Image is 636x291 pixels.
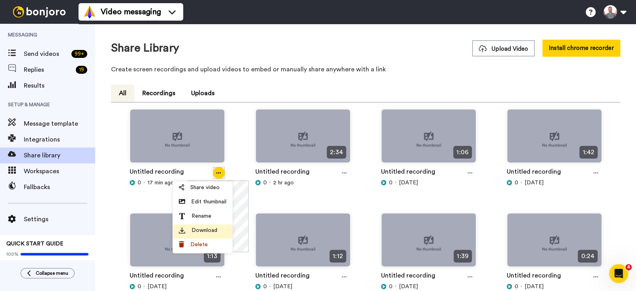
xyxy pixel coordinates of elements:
[255,271,310,283] a: Untitled recording
[256,109,350,169] img: no-thumbnail.jpg
[6,251,19,257] span: 100%
[190,241,208,249] span: Delete
[389,283,393,291] span: 0
[130,167,184,179] a: Untitled recording
[24,214,95,224] span: Settings
[24,49,68,59] span: Send videos
[507,179,602,187] div: [DATE]
[83,6,96,18] img: vm-color.svg
[130,271,184,283] a: Untitled recording
[24,119,95,128] span: Message template
[24,151,95,160] span: Share library
[183,84,222,102] button: Uploads
[130,109,224,169] img: no-thumbnail.jpg
[515,283,518,291] span: 0
[507,283,602,291] div: [DATE]
[191,198,226,206] span: Edit thumbnail
[76,66,87,74] div: 19
[472,40,534,56] button: Upload Video
[578,250,597,262] span: 0:24
[71,50,87,58] div: 99 +
[625,264,632,270] span: 4
[507,271,561,283] a: Untitled recording
[256,213,350,273] img: no-thumbnail.jpg
[255,283,351,291] div: [DATE]
[190,184,220,191] span: Share video
[111,42,179,54] h1: Share Library
[329,250,346,262] span: 1:12
[453,146,471,159] span: 1:06
[381,109,476,169] img: no-thumbnail.jpg
[507,213,602,273] img: no-thumbnail.jpg
[192,212,211,220] span: Rename
[204,250,220,262] span: 1:13
[263,283,267,291] span: 0
[192,226,217,234] span: Download
[381,179,476,187] div: [DATE]
[479,45,528,53] span: Upload Video
[24,182,95,192] span: Fallbacks
[24,81,95,90] span: Results
[389,179,393,187] span: 0
[130,283,225,291] div: [DATE]
[255,167,310,179] a: Untitled recording
[138,283,141,291] span: 0
[255,179,351,187] div: 2 hr ago
[138,179,141,187] span: 0
[111,84,134,102] button: All
[579,146,597,159] span: 1:42
[134,84,183,102] button: Recordings
[327,146,346,159] span: 2:34
[10,6,69,17] img: bj-logo-header-white.svg
[6,241,63,247] span: QUICK START GUIDE
[24,65,73,75] span: Replies
[130,213,224,273] img: no-thumbnail.jpg
[507,167,561,179] a: Untitled recording
[609,264,628,283] iframe: Intercom live chat
[515,179,518,187] span: 0
[130,179,225,187] div: 17 min ago
[381,271,435,283] a: Untitled recording
[101,6,161,17] span: Video messaging
[381,167,435,179] a: Untitled recording
[381,283,476,291] div: [DATE]
[507,109,602,169] img: no-thumbnail.jpg
[542,40,620,57] button: Install chrome recorder
[24,135,95,144] span: Integrations
[21,268,75,278] button: Collapse menu
[24,167,95,176] span: Workspaces
[454,250,471,262] span: 1:39
[111,65,620,74] p: Create screen recordings and upload videos to embed or manually share anywhere with a link
[263,179,267,187] span: 0
[36,270,68,276] span: Collapse menu
[381,213,476,273] img: no-thumbnail.jpg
